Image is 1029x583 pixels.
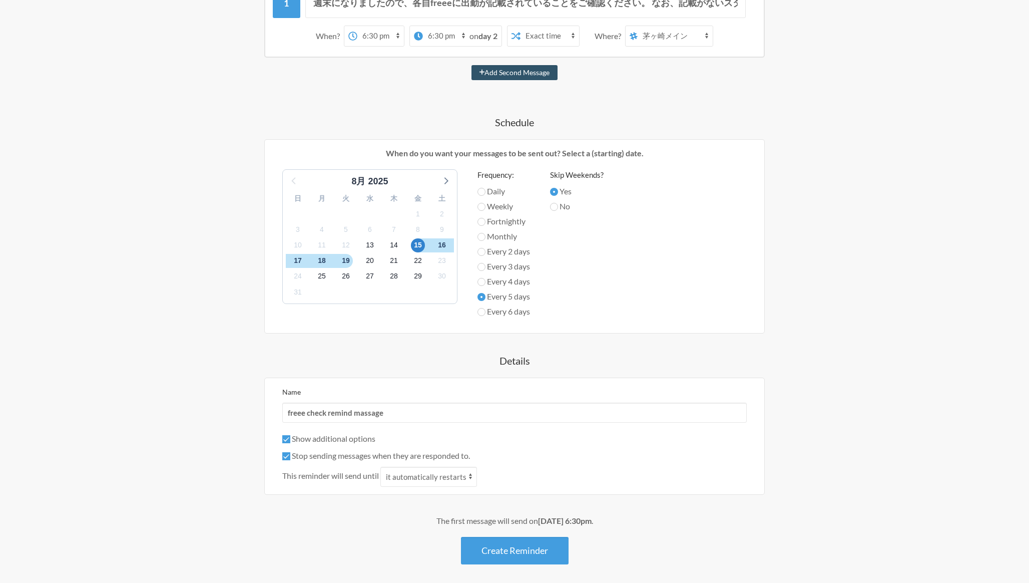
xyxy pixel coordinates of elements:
[477,290,530,303] label: Every 5 days
[282,452,290,460] input: Stop sending messages when they are responded to.
[550,188,558,196] input: Yes
[272,147,757,159] p: When do you want your messages to be sent out? Select a (starting) date.
[224,354,805,368] h4: Details
[282,403,747,423] input: We suggest a 2 to 4 word name
[477,230,530,242] label: Monthly
[316,26,344,47] div: When?
[478,31,497,41] strong: day 2
[382,191,406,206] div: 木
[469,31,497,41] span: on
[435,222,449,236] span: 2025年9月9日火曜日
[411,254,425,268] span: 2025年9月22日月曜日
[358,191,382,206] div: 水
[310,191,334,206] div: 月
[291,254,305,268] span: 2025年9月17日水曜日
[477,233,485,241] input: Monthly
[538,516,592,525] strong: [DATE] 6:30pm
[477,169,530,181] label: Frequency:
[291,238,305,252] span: 2025年9月10日水曜日
[282,470,379,482] span: This reminder will send until
[291,269,305,283] span: 2025年9月24日水曜日
[550,169,604,181] label: Skip Weekends?
[286,191,310,206] div: 日
[363,269,377,283] span: 2025年9月27日土曜日
[411,207,425,221] span: 2025年9月1日月曜日
[435,269,449,283] span: 2025年9月30日火曜日
[224,115,805,129] h4: Schedule
[411,269,425,283] span: 2025年9月29日月曜日
[387,254,401,268] span: 2025年9月21日日曜日
[477,185,530,197] label: Daily
[339,269,353,283] span: 2025年9月26日金曜日
[282,435,290,443] input: Show additional options
[291,222,305,236] span: 2025年9月3日水曜日
[550,203,558,211] input: No
[477,203,485,211] input: Weekly
[315,254,329,268] span: 2025年9月18日木曜日
[406,191,430,206] div: 金
[334,191,358,206] div: 火
[282,388,301,396] label: Name
[477,215,530,227] label: Fortnightly
[347,175,392,188] div: 8月 2025
[435,238,449,252] span: 2025年9月16日火曜日
[477,188,485,196] input: Daily
[387,222,401,236] span: 2025年9月7日日曜日
[477,275,530,287] label: Every 4 days
[411,222,425,236] span: 2025年9月8日月曜日
[387,269,401,283] span: 2025年9月28日日曜日
[363,254,377,268] span: 2025年9月20日土曜日
[477,248,485,256] input: Every 2 days
[363,238,377,252] span: 2025年9月13日土曜日
[387,238,401,252] span: 2025年9月14日日曜日
[477,278,485,286] input: Every 4 days
[461,537,569,564] button: Create Reminder
[550,185,604,197] label: Yes
[315,238,329,252] span: 2025年9月11日木曜日
[477,245,530,257] label: Every 2 days
[477,260,530,272] label: Every 3 days
[282,434,375,443] label: Show additional options
[363,222,377,236] span: 2025年9月6日土曜日
[430,191,454,206] div: 土
[315,222,329,236] span: 2025年9月4日木曜日
[435,254,449,268] span: 2025年9月23日火曜日
[595,26,625,47] div: Where?
[315,269,329,283] span: 2025年9月25日木曜日
[339,254,353,268] span: 2025年9月19日金曜日
[411,238,425,252] span: 2025年9月15日月曜日
[477,293,485,301] input: Every 5 days
[339,222,353,236] span: 2025年9月5日金曜日
[282,451,470,460] label: Stop sending messages when they are responded to.
[339,238,353,252] span: 2025年9月12日金曜日
[477,218,485,226] input: Fortnightly
[477,308,485,316] input: Every 6 days
[291,285,305,299] span: 2025年10月1日水曜日
[435,207,449,221] span: 2025年9月2日火曜日
[477,263,485,271] input: Every 3 days
[224,515,805,527] div: The first message will send on .
[477,306,530,318] label: Every 6 days
[477,200,530,212] label: Weekly
[471,65,558,80] button: Add Second Message
[550,200,604,212] label: No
